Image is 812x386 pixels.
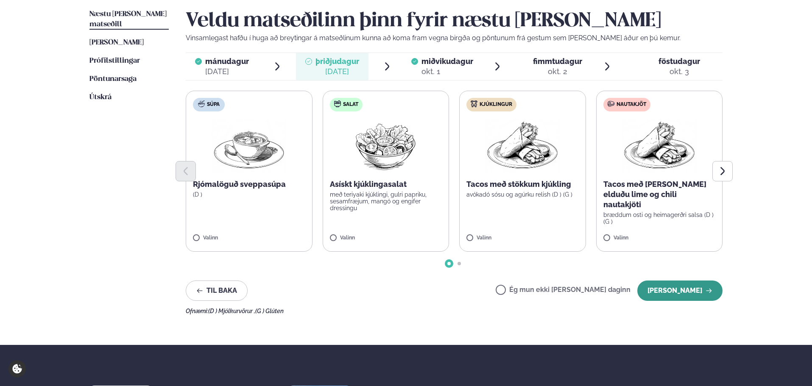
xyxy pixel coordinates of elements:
[315,67,359,77] div: [DATE]
[533,67,582,77] div: okt. 2
[466,179,579,189] p: Tacos með stökkum kjúkling
[447,262,451,265] span: Go to slide 1
[255,308,284,314] span: (G ) Glúten
[186,9,723,33] h2: Veldu matseðilinn þinn fyrir næstu [PERSON_NAME]
[712,161,733,181] button: Next slide
[659,57,700,66] span: föstudagur
[186,308,723,314] div: Ofnæmi:
[89,92,112,103] a: Útskrá
[466,191,579,198] p: avókadó sósu og agúrku relish (D ) (G )
[622,118,697,172] img: Wraps.png
[89,39,144,46] span: [PERSON_NAME]
[421,67,473,77] div: okt. 1
[330,191,442,211] p: með teriyaki kjúklingi, gulri papriku, sesamfræjum, mangó og engifer dressingu
[89,56,140,66] a: Prófílstillingar
[176,161,196,181] button: Previous slide
[603,211,716,225] p: bræddum osti og heimagerðri salsa (D ) (G )
[637,280,723,301] button: [PERSON_NAME]
[485,118,560,172] img: Wraps.png
[205,57,249,66] span: mánudagur
[193,191,305,198] p: (D )
[8,360,26,378] a: Cookie settings
[89,11,167,28] span: Næstu [PERSON_NAME] matseðill
[89,74,137,84] a: Pöntunarsaga
[208,308,255,314] span: (D ) Mjólkurvörur ,
[89,38,144,48] a: [PERSON_NAME]
[348,118,423,172] img: Salad.png
[198,100,205,107] img: soup.svg
[89,9,169,30] a: Næstu [PERSON_NAME] matseðill
[186,33,723,43] p: Vinsamlegast hafðu í huga að breytingar á matseðlinum kunna að koma fram vegna birgða og pöntunum...
[659,67,700,77] div: okt. 3
[603,179,716,210] p: Tacos með [PERSON_NAME] elduðu lime og chili nautakjöti
[330,179,442,189] p: Asískt kjúklingasalat
[458,262,461,265] span: Go to slide 2
[89,75,137,83] span: Pöntunarsaga
[608,100,614,107] img: beef.svg
[421,57,473,66] span: miðvikudagur
[343,101,358,108] span: Salat
[89,94,112,101] span: Útskrá
[315,57,359,66] span: þriðjudagur
[212,118,286,172] img: Soup.png
[89,57,140,64] span: Prófílstillingar
[480,101,512,108] span: Kjúklingur
[334,100,341,107] img: salad.svg
[471,100,477,107] img: chicken.svg
[186,280,248,301] button: Til baka
[193,179,305,189] p: Rjómalöguð sveppasúpa
[533,57,582,66] span: fimmtudagur
[205,67,249,77] div: [DATE]
[207,101,220,108] span: Súpa
[617,101,646,108] span: Nautakjöt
